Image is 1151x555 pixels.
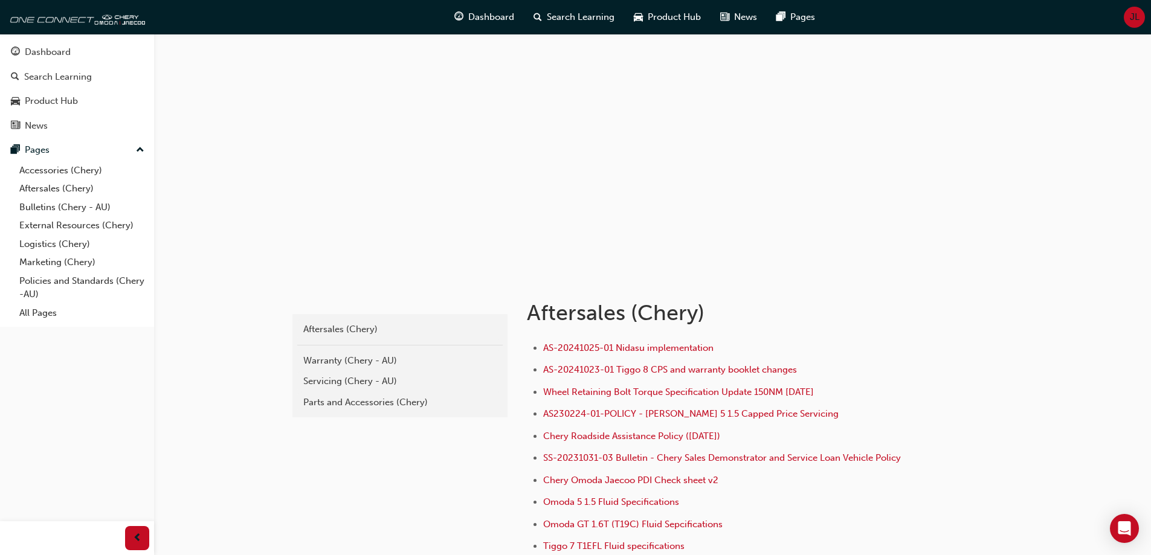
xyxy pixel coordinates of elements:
[15,272,149,304] a: Policies and Standards (Chery -AU)
[543,541,685,551] a: Tiggo 7 T1EFL Fluid specifications
[767,5,825,30] a: pages-iconPages
[547,10,614,24] span: Search Learning
[136,143,144,158] span: up-icon
[297,350,503,371] a: Warranty (Chery - AU)
[543,431,720,441] a: Chery Roadside Assistance Policy ([DATE])
[25,119,48,133] div: News
[303,354,497,368] div: Warranty (Chery - AU)
[543,364,797,375] a: AS-20241023-01 Tiggo 8 CPS and warranty booklet changes
[15,235,149,254] a: Logistics (Chery)
[297,319,503,340] a: Aftersales (Chery)
[468,10,514,24] span: Dashboard
[303,374,497,388] div: Servicing (Chery - AU)
[648,10,701,24] span: Product Hub
[1124,7,1145,28] button: JL
[527,300,923,326] h1: Aftersales (Chery)
[524,5,624,30] a: search-iconSearch Learning
[133,531,142,546] span: prev-icon
[1110,514,1139,543] div: Open Intercom Messenger
[734,10,757,24] span: News
[5,66,149,88] a: Search Learning
[297,392,503,413] a: Parts and Accessories (Chery)
[24,70,92,84] div: Search Learning
[543,387,814,397] a: Wheel Retaining Bolt Torque Specification Update 150NM [DATE]
[624,5,711,30] a: car-iconProduct Hub
[720,10,729,25] span: news-icon
[15,253,149,272] a: Marketing (Chery)
[25,45,71,59] div: Dashboard
[25,143,50,157] div: Pages
[297,371,503,392] a: Servicing (Chery - AU)
[543,496,679,507] a: Omoda 5 1.5 Fluid Specifications
[543,408,839,419] a: AS230224-01-POLICY - [PERSON_NAME] 5 1.5 Capped Price Servicing
[15,179,149,198] a: Aftersales (Chery)
[5,115,149,137] a: News
[11,47,20,58] span: guage-icon
[5,39,149,139] button: DashboardSearch LearningProduct HubNews
[303,396,497,409] div: Parts and Accessories (Chery)
[790,10,815,24] span: Pages
[5,41,149,63] a: Dashboard
[11,121,20,132] span: news-icon
[454,10,463,25] span: guage-icon
[25,94,78,108] div: Product Hub
[5,90,149,112] a: Product Hub
[1130,10,1140,24] span: JL
[15,304,149,322] a: All Pages
[15,161,149,180] a: Accessories (Chery)
[5,139,149,161] button: Pages
[15,198,149,217] a: Bulletins (Chery - AU)
[11,145,20,156] span: pages-icon
[445,5,524,30] a: guage-iconDashboard
[634,10,643,25] span: car-icon
[6,5,145,29] img: oneconnect
[543,452,901,463] a: SS-20231031-03 Bulletin - Chery Sales Demonstrator and Service Loan Vehicle Policy
[11,72,19,83] span: search-icon
[776,10,785,25] span: pages-icon
[543,475,718,486] a: Chery Omoda Jaecoo PDI Check sheet v2
[711,5,767,30] a: news-iconNews
[11,96,20,107] span: car-icon
[534,10,542,25] span: search-icon
[543,342,714,353] a: AS-20241025-01 Nidasu implementation
[15,216,149,235] a: External Resources (Chery)
[303,322,497,336] div: Aftersales (Chery)
[543,519,723,530] a: Omoda GT 1.6T (T19C) Fluid Sepcifications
